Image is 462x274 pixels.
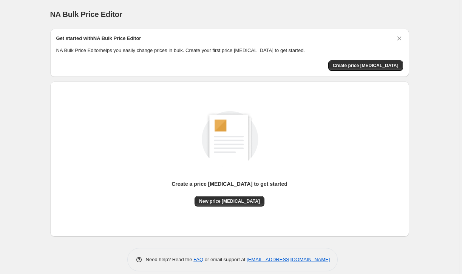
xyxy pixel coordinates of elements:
[333,63,399,69] span: Create price [MEDICAL_DATA]
[172,180,287,188] p: Create a price [MEDICAL_DATA] to get started
[247,257,330,262] a: [EMAIL_ADDRESS][DOMAIN_NAME]
[203,257,247,262] span: or email support at
[56,47,403,54] p: NA Bulk Price Editor helps you easily change prices in bulk. Create your first price [MEDICAL_DAT...
[193,257,203,262] a: FAQ
[396,35,403,42] button: Dismiss card
[195,196,264,207] button: New price [MEDICAL_DATA]
[56,35,141,42] h2: Get started with NA Bulk Price Editor
[328,60,403,71] button: Create price change job
[50,10,122,18] span: NA Bulk Price Editor
[199,198,260,204] span: New price [MEDICAL_DATA]
[146,257,194,262] span: Need help? Read the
